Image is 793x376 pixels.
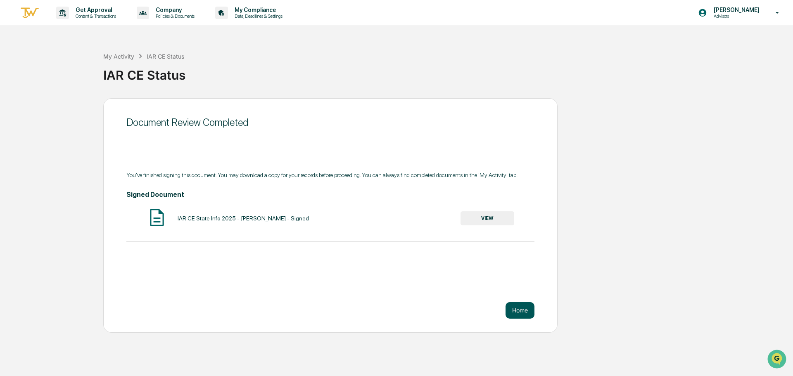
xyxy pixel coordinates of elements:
div: 🔎 [8,121,15,127]
div: My Activity [103,53,134,60]
iframe: Open customer support [767,349,789,371]
button: VIEW [461,211,514,225]
img: logo [20,6,40,20]
a: 🖐️Preclearance [5,101,57,116]
button: Home [506,302,534,319]
a: Powered byPylon [58,140,100,146]
img: 1746055101610-c473b297-6a78-478c-a979-82029cc54cd1 [8,63,23,78]
p: How can we help? [8,17,150,31]
p: Policies & Documents [149,13,199,19]
h4: Signed Document [126,191,534,199]
div: 🗄️ [60,105,66,111]
button: Start new chat [140,66,150,76]
div: Document Review Completed [126,116,534,128]
p: Company [149,7,199,13]
div: You've finished signing this document. You may download a copy for your records before proceeding... [126,172,534,178]
span: Attestations [68,104,102,112]
p: Data, Deadlines & Settings [228,13,287,19]
img: Document Icon [147,207,167,228]
p: Advisors [707,13,764,19]
div: IAR CE Status [103,61,789,83]
span: Preclearance [17,104,53,112]
span: Data Lookup [17,120,52,128]
a: 🗄️Attestations [57,101,106,116]
div: IAR CE Status [147,53,184,60]
p: Content & Transactions [69,13,120,19]
span: Pylon [82,140,100,146]
div: Start new chat [28,63,135,71]
div: 🖐️ [8,105,15,111]
p: [PERSON_NAME] [707,7,764,13]
a: 🔎Data Lookup [5,116,55,131]
p: Get Approval [69,7,120,13]
div: We're available if you need us! [28,71,104,78]
div: IAR CE State Info 2025 - [PERSON_NAME] - Signed [178,215,309,222]
p: My Compliance [228,7,287,13]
